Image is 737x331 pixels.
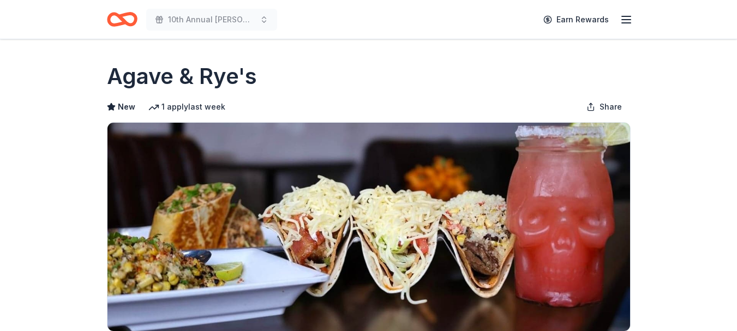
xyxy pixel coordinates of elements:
[118,100,135,113] span: New
[107,7,137,32] a: Home
[600,100,622,113] span: Share
[578,96,631,118] button: Share
[107,61,257,92] h1: Agave & Rye's
[168,13,255,26] span: 10th Annual [PERSON_NAME] Memorial Golf Outing and Fundraiser
[146,9,277,31] button: 10th Annual [PERSON_NAME] Memorial Golf Outing and Fundraiser
[148,100,225,113] div: 1 apply last week
[537,10,615,29] a: Earn Rewards
[107,123,630,331] img: Image for Agave & Rye's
